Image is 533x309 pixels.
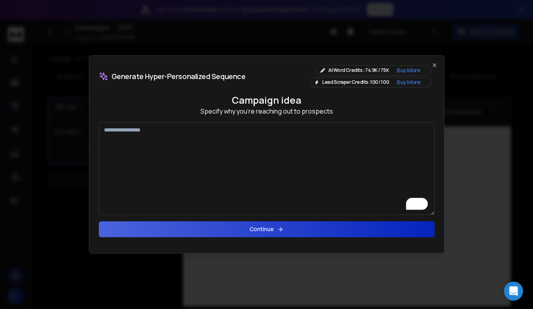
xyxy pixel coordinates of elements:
textarea: To enrich screen reader interactions, please activate Accessibility in Grammarly extension settings [99,122,435,215]
div: Lead Scraper Credits: 100 / 100 [310,77,431,87]
p: Specify why you're reaching out to prospects [99,106,435,116]
div: Open Intercom Messenger [504,282,523,301]
button: Continue [99,222,435,238]
button: Buy More [391,78,427,86]
h4: Campaign idea [99,94,435,106]
div: AI Word Credits : 74.9K / 75K [316,65,431,75]
span: Generate Hyper-Personalized Sequence [112,73,246,80]
button: Buy More [391,66,427,74]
